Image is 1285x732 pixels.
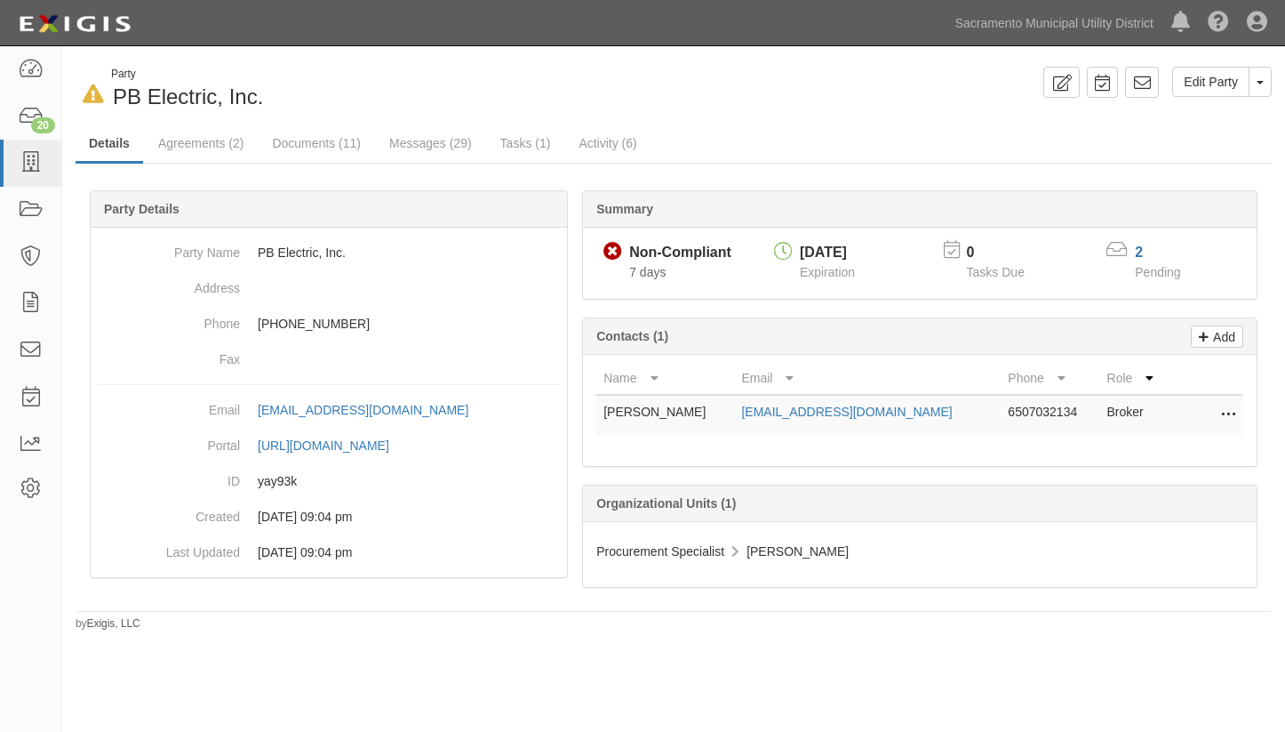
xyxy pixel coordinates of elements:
b: Summary [596,202,653,216]
th: Name [596,362,734,395]
a: [EMAIL_ADDRESS][DOMAIN_NAME] [258,403,488,417]
span: Pending [1135,265,1180,279]
a: Documents (11) [259,125,374,161]
a: Add [1191,326,1243,348]
img: logo-5460c22ac91f19d4615b14bd174203de0afe785f0fc80cf4dbbc73dc1793850b.png [13,8,136,40]
th: Email [734,362,1001,395]
div: [DATE] [800,243,855,263]
i: Help Center - Complianz [1208,12,1229,34]
a: Messages (29) [376,125,485,161]
i: In Default since 10/04/2025 [83,85,104,104]
a: Details [76,125,143,164]
b: Contacts (1) [596,329,668,343]
a: [EMAIL_ADDRESS][DOMAIN_NAME] [741,405,952,419]
b: Organizational Units (1) [596,496,736,511]
small: by [76,616,140,631]
td: [PERSON_NAME] [596,395,734,435]
div: 20 [31,117,55,133]
dd: yay93k [98,463,560,499]
div: Party [111,67,263,82]
dt: Last Updated [98,535,240,561]
dt: Address [98,270,240,297]
dt: Fax [98,342,240,368]
dd: 04/11/2025 09:04 pm [98,499,560,535]
dd: [PHONE_NUMBER] [98,306,560,342]
b: Party Details [104,202,180,216]
a: Agreements (2) [145,125,257,161]
dt: ID [98,463,240,490]
th: Role [1100,362,1172,395]
div: Non-Compliant [629,243,731,263]
a: Exigis, LLC [87,617,140,630]
dd: PB Electric, Inc. [98,235,560,270]
div: PB Electric, Inc. [76,67,660,112]
a: [URL][DOMAIN_NAME] [258,438,409,453]
dt: Party Name [98,235,240,261]
dt: Created [98,499,240,526]
a: 2 [1135,245,1143,260]
i: Non-Compliant [603,243,622,261]
span: Expiration [800,265,855,279]
a: Sacramento Municipal Utility District [946,5,1162,41]
dt: Portal [98,428,240,454]
p: Add [1209,326,1235,347]
a: Tasks (1) [487,125,564,161]
dt: Phone [98,306,240,333]
span: Since 09/30/2025 [629,265,666,279]
a: Activity (6) [565,125,650,161]
span: PB Electric, Inc. [113,84,263,109]
div: [EMAIL_ADDRESS][DOMAIN_NAME] [258,401,468,419]
span: Procurement Specialist [596,544,724,559]
p: 0 [967,243,1047,263]
span: Tasks Due [967,265,1025,279]
td: Broker [1100,395,1172,435]
dd: 04/11/2025 09:04 pm [98,535,560,570]
a: Edit Party [1172,67,1249,97]
td: 6507032134 [1001,395,1099,435]
th: Phone [1001,362,1099,395]
span: [PERSON_NAME] [746,544,849,559]
dt: Email [98,392,240,419]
